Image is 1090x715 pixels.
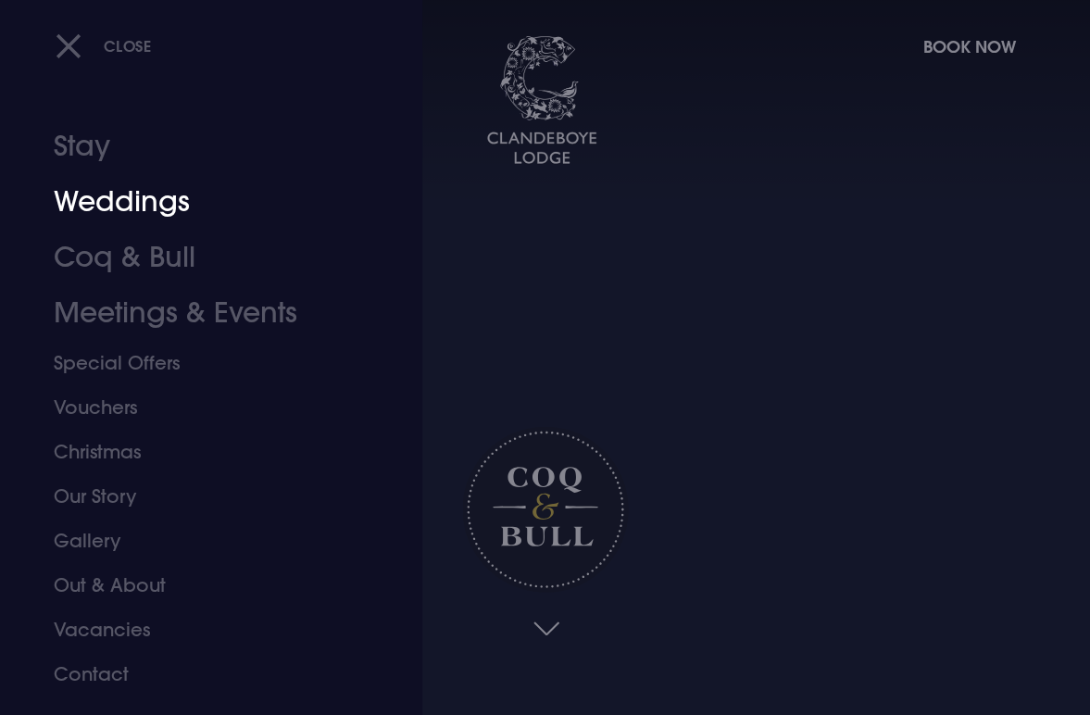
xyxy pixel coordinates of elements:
a: Gallery [54,519,344,563]
a: Weddings [54,174,344,230]
a: Coq & Bull [54,230,344,285]
a: Out & About [54,563,344,608]
a: Special Offers [54,341,344,385]
a: Our Story [54,474,344,519]
a: Christmas [54,430,344,474]
a: Vacancies [54,608,344,652]
a: Contact [54,652,344,696]
a: Vouchers [54,385,344,430]
a: Meetings & Events [54,285,344,341]
a: Stay [54,119,344,174]
span: Close [104,36,152,56]
button: Close [56,27,152,65]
